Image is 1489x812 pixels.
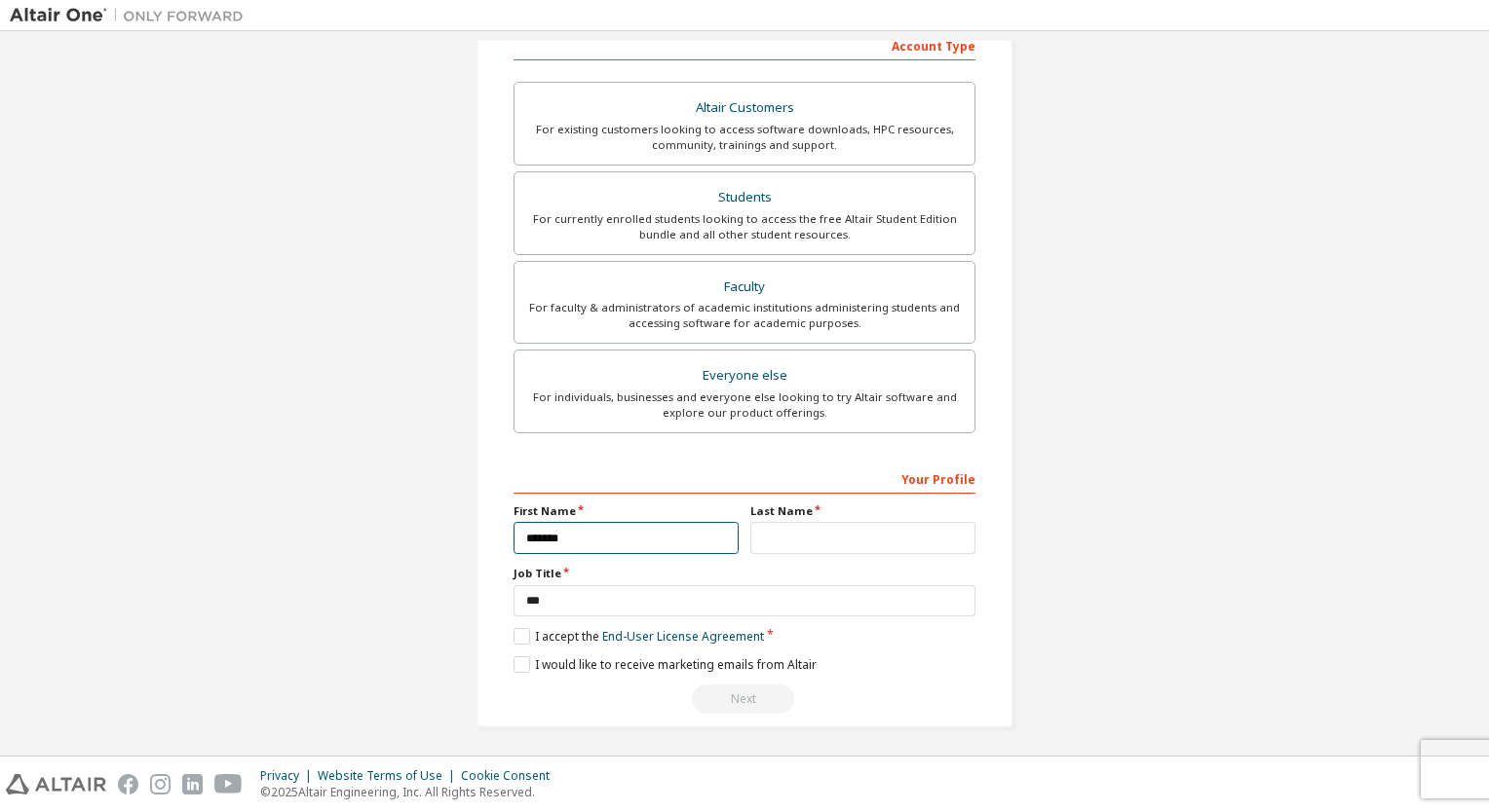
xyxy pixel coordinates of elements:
div: For existing customers looking to access software downloads, HPC resources, community, trainings ... [526,122,963,153]
img: facebook.svg [118,774,138,794]
div: Faculty [526,274,963,301]
img: instagram.svg [150,774,171,794]
img: youtube.svg [214,774,243,794]
div: Your Profile [514,462,975,494]
label: I accept the [514,628,764,645]
div: Everyone else [526,362,963,389]
div: Website Terms of Use [318,768,461,784]
label: First Name [514,503,739,519]
div: Altair Customers [526,94,963,122]
div: Privacy [260,768,318,784]
a: End-User License Agreement [602,628,764,645]
div: Account Type [514,29,975,60]
label: Last Name [750,503,975,519]
img: altair_logo.svg [6,774,106,794]
label: Job Title [514,566,975,581]
div: Students [526,184,963,211]
p: © 2025 Altair Engineering, Inc. All Rights Reserved. [260,784,561,800]
img: linkedin.svg [182,774,203,794]
div: Cookie Consent [461,768,561,784]
label: I would like to receive marketing emails from Altair [514,656,817,673]
div: For individuals, businesses and everyone else looking to try Altair software and explore our prod... [526,389,963,421]
div: For faculty & administrators of academic institutions administering students and accessing softwa... [526,300,963,331]
div: For currently enrolled students looking to access the free Altair Student Edition bundle and all ... [526,211,963,242]
img: Altair One [10,6,253,25]
div: Read and acccept EULA to continue [514,684,975,714]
